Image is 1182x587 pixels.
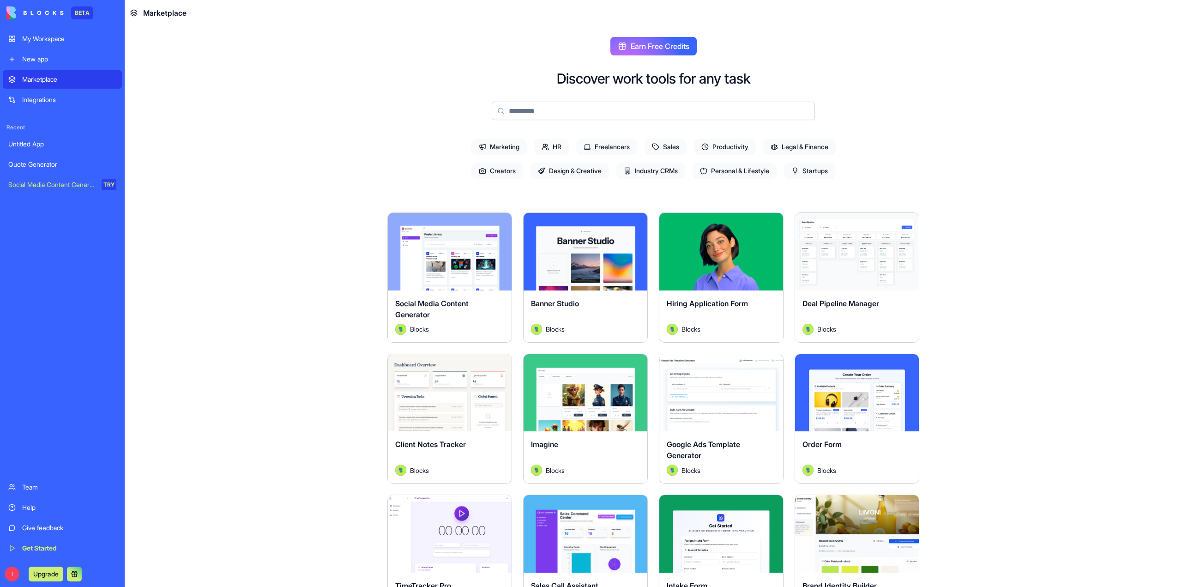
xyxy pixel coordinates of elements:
span: Marketing [471,139,527,155]
span: Banner Studio [531,299,579,308]
a: ImagineAvatarBlocks [523,354,648,484]
span: Earn Free Credits [631,41,689,52]
a: Social Media Content GeneratorAvatarBlocks [387,212,512,343]
button: Upgrade [29,567,63,581]
div: TRY [102,179,116,190]
a: Hiring Application FormAvatarBlocks [659,212,784,343]
div: Give feedback [22,523,116,533]
span: Sales [645,139,687,155]
span: Google Ads Template Generator [667,440,740,460]
a: Quote Generator [3,155,122,174]
img: Avatar [531,324,542,335]
a: Get Started [3,539,122,557]
span: Social Media Content Generator [395,299,469,319]
span: Hiring Application Form [667,299,748,308]
span: Startups [784,163,835,179]
a: Give feedback [3,519,122,537]
img: Avatar [667,465,678,476]
span: Blocks [410,324,429,334]
span: Legal & Finance [763,139,836,155]
span: Blocks [681,324,700,334]
div: Team [22,483,116,492]
div: Untitled App [8,139,116,149]
a: Client Notes TrackerAvatarBlocks [387,354,512,484]
img: Avatar [531,465,542,476]
h2: Discover work tools for any task [557,70,750,87]
a: Deal Pipeline ManagerAvatarBlocks [795,212,919,343]
div: Help [22,503,116,512]
div: Social Media Content Generator [8,180,95,189]
a: Marketplace [3,70,122,89]
button: Earn Free Credits [610,37,697,55]
img: Avatar [802,324,814,335]
span: Freelancers [576,139,637,155]
a: Upgrade [29,569,63,578]
span: Blocks [817,324,836,334]
div: New app [22,54,116,64]
span: HR [534,139,569,155]
span: Personal & Lifestyle [693,163,777,179]
img: Avatar [667,324,678,335]
a: Untitled App [3,135,122,153]
span: I [5,567,19,581]
img: logo [6,6,64,19]
a: Help [3,498,122,517]
a: Banner StudioAvatarBlocks [523,212,648,343]
a: My Workspace [3,30,122,48]
div: Quote Generator [8,160,116,169]
img: Avatar [802,465,814,476]
a: Team [3,478,122,496]
img: Avatar [395,324,406,335]
span: Client Notes Tracker [395,440,466,449]
img: Avatar [395,465,406,476]
span: Creators [471,163,523,179]
a: Integrations [3,91,122,109]
span: Industry CRMs [616,163,685,179]
div: Get Started [22,544,116,553]
span: Deal Pipeline Manager [802,299,879,308]
span: Order Form [802,440,842,449]
a: New app [3,50,122,68]
div: BETA [71,6,93,19]
div: Integrations [22,95,116,104]
span: Blocks [410,466,429,475]
a: BETA [6,6,93,19]
span: Blocks [681,466,700,475]
div: Marketplace [22,75,116,84]
a: Order FormAvatarBlocks [795,354,919,484]
span: Design & Creative [531,163,609,179]
span: Imagine [531,440,558,449]
span: Productivity [694,139,756,155]
a: Google Ads Template GeneratorAvatarBlocks [659,354,784,484]
span: Blocks [546,324,565,334]
a: Social Media Content GeneratorTRY [3,175,122,194]
span: Blocks [817,466,836,475]
div: My Workspace [22,34,116,43]
span: Recent [3,124,122,131]
span: Marketplace [143,7,187,18]
span: Blocks [546,466,565,475]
